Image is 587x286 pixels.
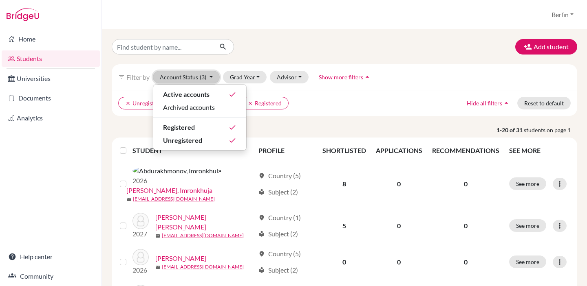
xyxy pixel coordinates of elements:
[258,172,265,179] span: location_on
[258,213,301,223] div: Country (1)
[155,265,160,270] span: mail
[2,268,100,284] a: Community
[258,267,265,273] span: local_library
[247,100,253,106] i: clear
[515,39,577,55] button: Add student
[155,253,206,263] a: [PERSON_NAME]
[312,71,378,83] button: Show more filtersarrow_drop_up
[258,187,298,197] div: Subject (2)
[258,214,265,221] span: location_on
[228,90,236,98] i: done
[258,229,298,239] div: Subject (2)
[162,232,244,239] a: [EMAIL_ADDRESS][DOMAIN_NAME]
[163,90,210,99] span: Active accounts
[125,100,131,106] i: clear
[241,97,289,109] button: clearRegistered
[509,255,546,268] button: See more
[497,126,524,134] strong: 1-20 of 31
[363,73,371,81] i: arrow_drop_up
[258,249,301,259] div: Country (5)
[318,160,371,207] td: 8
[2,110,100,126] a: Analytics
[258,265,298,275] div: Subject (2)
[427,141,504,160] th: RECOMMENDATIONS
[162,263,244,271] a: [EMAIL_ADDRESS][DOMAIN_NAME]
[126,197,131,202] span: mail
[270,71,309,83] button: Advisor
[223,71,267,83] button: Grad Year
[258,251,265,257] span: location_on
[2,70,100,87] a: Universities
[118,74,125,80] i: filter_list
[2,31,100,47] a: Home
[371,141,427,160] th: APPLICATIONS
[467,100,502,107] span: Hide all filters
[517,97,571,109] button: Reset to default
[163,135,202,145] span: Unregistered
[502,99,510,107] i: arrow_drop_up
[112,39,213,55] input: Find student by name...
[548,7,577,22] button: Berfin
[318,207,371,244] td: 5
[318,141,371,160] th: SHORTLISTED
[163,122,195,132] span: Registered
[371,207,427,244] td: 0
[258,231,265,237] span: local_library
[153,88,246,101] button: Active accountsdone
[155,234,160,238] span: mail
[132,249,149,265] img: Alfonsi, Emilie
[153,101,246,114] button: Archived accounts
[132,229,149,239] p: 2027
[153,84,247,151] div: Account Status(3)
[153,121,246,134] button: Registereddone
[132,166,221,176] img: Abdurakhmonov, Imronkhuja
[258,189,265,195] span: local_library
[133,195,215,203] a: [EMAIL_ADDRESS][DOMAIN_NAME]
[432,179,499,189] p: 0
[132,176,221,186] p: 2026
[163,103,215,112] span: Archived accounts
[318,244,371,280] td: 0
[126,73,150,81] span: Filter by
[432,221,499,231] p: 0
[228,123,236,131] i: done
[504,141,574,160] th: SEE MORE
[153,134,246,147] button: Unregistereddone
[126,186,212,195] a: [PERSON_NAME], Imronkhuja
[132,213,149,229] img: Agas, Mary Margarette Geronda
[228,136,236,144] i: done
[118,97,172,109] button: clearUnregistered
[2,50,100,67] a: Students
[258,171,301,181] div: Country (5)
[7,8,39,21] img: Bridge-U
[155,212,255,232] a: [PERSON_NAME] [PERSON_NAME]
[509,177,546,190] button: See more
[524,126,577,134] span: students on page 1
[2,90,100,106] a: Documents
[2,249,100,265] a: Help center
[319,74,363,81] span: Show more filters
[509,219,546,232] button: See more
[371,160,427,207] td: 0
[460,97,517,109] button: Hide all filtersarrow_drop_up
[132,265,149,275] p: 2026
[200,74,206,81] span: (3)
[153,71,220,83] button: Account Status(3)
[371,244,427,280] td: 0
[432,257,499,267] p: 0
[132,141,254,160] th: STUDENT
[254,141,318,160] th: PROFILE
